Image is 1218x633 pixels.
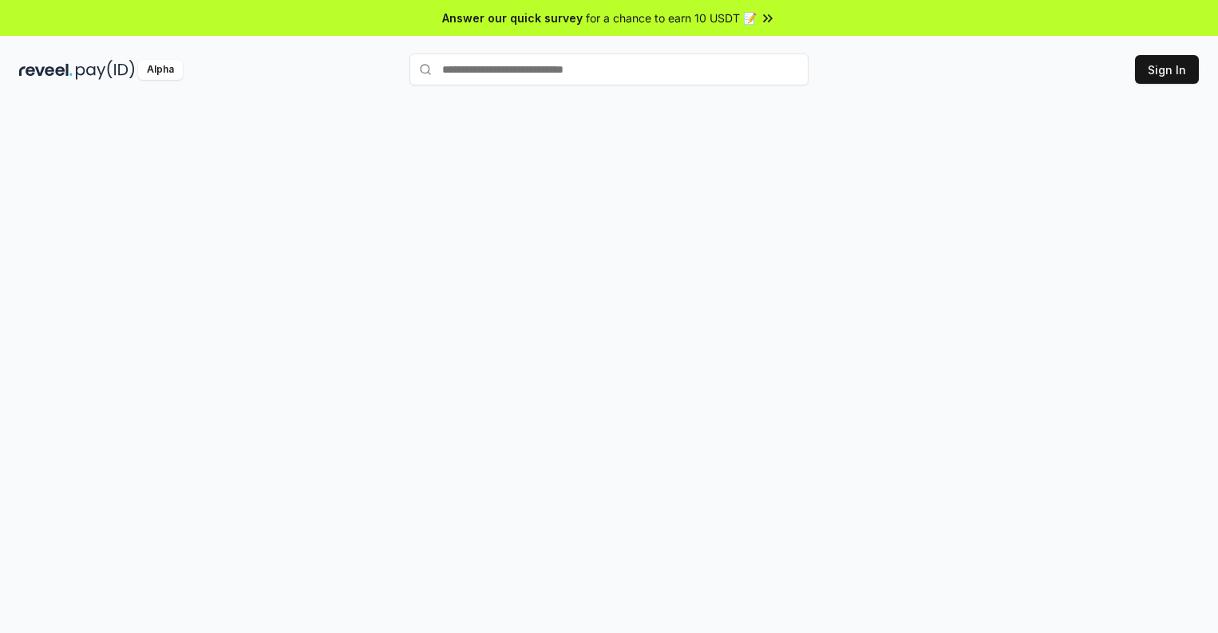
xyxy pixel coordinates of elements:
[19,60,73,80] img: reveel_dark
[138,60,183,80] div: Alpha
[586,10,757,26] span: for a chance to earn 10 USDT 📝
[76,60,135,80] img: pay_id
[442,10,583,26] span: Answer our quick survey
[1135,55,1199,84] button: Sign In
